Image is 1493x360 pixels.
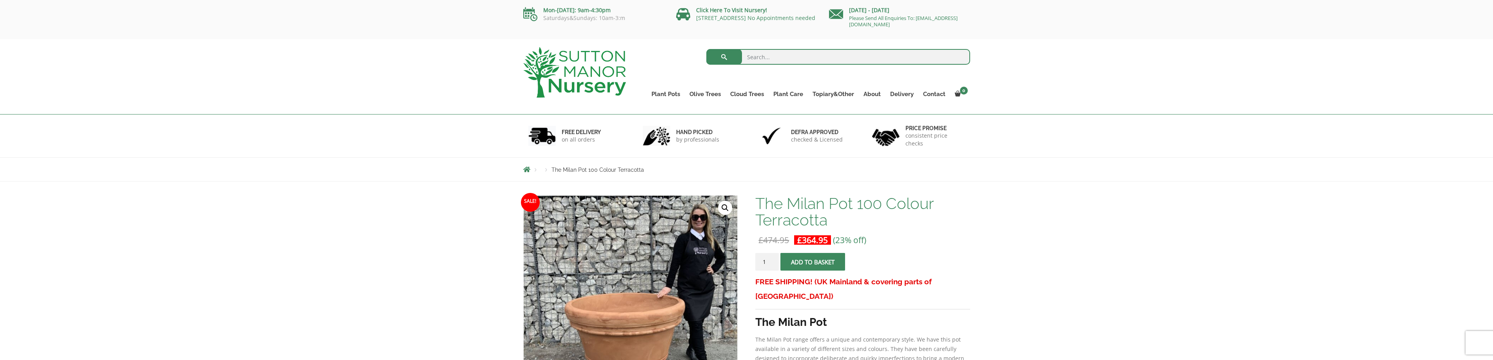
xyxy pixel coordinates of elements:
[718,201,732,215] a: View full-screen image gallery
[797,235,828,245] bdi: 364.95
[769,89,808,100] a: Plant Care
[791,129,843,136] h6: Defra approved
[905,125,965,132] h6: Price promise
[833,235,866,245] span: (23% off)
[696,6,767,14] a: Click Here To Visit Nursery!
[523,166,970,173] nav: Breadcrumbs
[791,136,843,144] p: checked & Licensed
[849,15,958,28] a: Please Send All Enquiries To: [EMAIL_ADDRESS][DOMAIN_NAME]
[885,89,918,100] a: Delivery
[562,129,601,136] h6: FREE DELIVERY
[758,235,789,245] bdi: 474.95
[755,316,827,329] strong: The Milan Pot
[859,89,885,100] a: About
[521,193,540,212] span: Sale!
[523,5,664,15] p: Mon-[DATE]: 9am-4:30pm
[562,136,601,144] p: on all orders
[780,253,845,271] button: Add to basket
[872,124,900,148] img: 4.jpg
[528,126,556,146] img: 1.jpg
[755,195,970,228] h1: The Milan Pot 100 Colour Terracotta
[905,132,965,147] p: consistent price checks
[685,89,726,100] a: Olive Trees
[726,89,769,100] a: Cloud Trees
[647,89,685,100] a: Plant Pots
[797,235,802,245] span: £
[676,129,719,136] h6: hand picked
[706,49,970,65] input: Search...
[758,235,763,245] span: £
[696,14,815,22] a: [STREET_ADDRESS] No Appointments needed
[676,136,719,144] p: by professionals
[758,126,785,146] img: 3.jpg
[950,89,970,100] a: 0
[523,15,664,21] p: Saturdays&Sundays: 10am-3:m
[755,275,970,304] h3: FREE SHIPPING! (UK Mainland & covering parts of [GEOGRAPHIC_DATA])
[829,5,970,15] p: [DATE] - [DATE]
[918,89,950,100] a: Contact
[523,47,626,98] img: logo
[808,89,859,100] a: Topiary&Other
[551,167,644,173] span: The Milan Pot 100 Colour Terracotta
[643,126,670,146] img: 2.jpg
[755,253,779,271] input: Product quantity
[960,87,968,95] span: 0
